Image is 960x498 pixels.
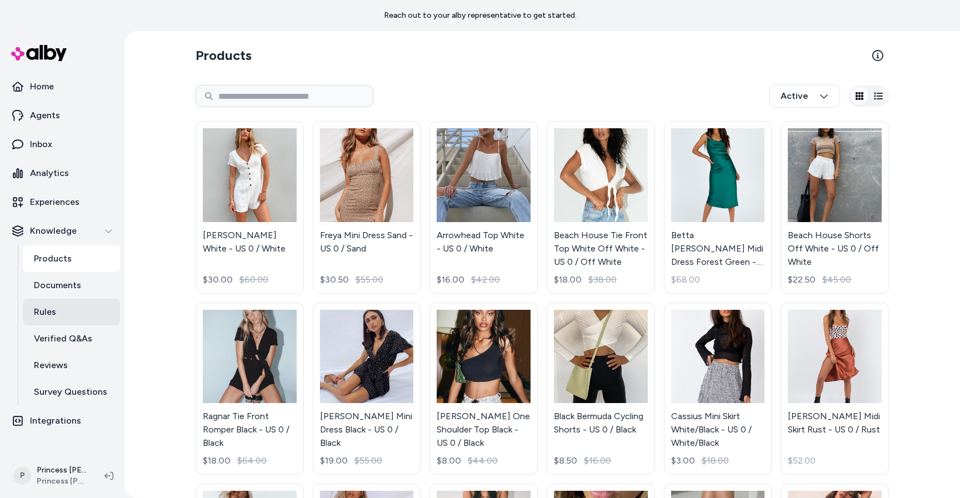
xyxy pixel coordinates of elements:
a: Home [4,73,120,100]
a: Cassius Mini Skirt White/Black - US 0 / White/BlackCassius Mini Skirt White/Black - US 0 / White/... [664,303,772,475]
a: Black Bermuda Cycling Shorts - US 0 / BlackBlack Bermuda Cycling Shorts - US 0 / Black$8.50$16.00 [547,303,655,475]
p: Experiences [30,195,79,209]
a: Rules [23,299,120,325]
a: Beach House Tie Front Top White Off White - US 0 / Off WhiteBeach House Tie Front Top White Off W... [547,121,655,294]
a: Reviews [23,352,120,379]
a: Analytics [4,160,120,187]
p: Reviews [34,359,68,372]
a: Arrowhead Top White - US 0 / WhiteArrowhead Top White - US 0 / White$16.00$42.00 [429,121,538,294]
p: Inbox [30,138,52,151]
a: Cleo Lavoe Midi Skirt Rust - US 0 / Rust[PERSON_NAME] Midi Skirt Rust - US 0 / Rust$52.00 [781,303,889,475]
p: Documents [34,279,81,292]
a: Survey Questions [23,379,120,405]
p: Reach out to your alby representative to get started. [384,10,577,21]
a: Beach House Shorts Off White - US 0 / Off WhiteBeach House Shorts Off White - US 0 / Off White$22... [781,121,889,294]
p: Integrations [30,414,81,427]
span: P [13,467,31,485]
a: Bobbie Mini Dress Black - US 0 / Black[PERSON_NAME] Mini Dress Black - US 0 / Black$19.00$55.00 [313,303,421,475]
a: Betta Vanore Midi Dress Forest Green - US 0 / Forest GreenBetta [PERSON_NAME] Midi Dress Forest G... [664,121,772,294]
a: Freya Mini Dress Sand - US 0 / SandFreya Mini Dress Sand - US 0 / Sand$30.50$55.00 [313,121,421,294]
p: Survey Questions [34,385,107,399]
p: Agents [30,109,60,122]
span: Princess [PERSON_NAME] USA [37,476,87,487]
a: Bellante One Shoulder Top Black - US 0 / Black[PERSON_NAME] One Shoulder Top Black - US 0 / Black... [429,303,538,475]
p: Princess [PERSON_NAME] USA Shopify [37,465,87,476]
a: Products [23,245,120,272]
img: alby Logo [11,45,67,61]
button: Knowledge [4,218,120,244]
button: Active [769,84,840,108]
a: Integrations [4,408,120,434]
a: Adi Romper White - US 0 / White[PERSON_NAME] White - US 0 / White$30.00$60.00 [196,121,304,294]
p: Analytics [30,167,69,180]
p: Verified Q&As [34,332,92,345]
button: PPrincess [PERSON_NAME] USA ShopifyPrincess [PERSON_NAME] USA [7,458,96,494]
p: Rules [34,305,56,319]
a: Experiences [4,189,120,215]
h2: Products [196,47,252,64]
a: Ragnar Tie Front Romper Black - US 0 / BlackRagnar Tie Front Romper Black - US 0 / Black$18.00$64.00 [196,303,304,475]
a: Documents [23,272,120,299]
p: Home [30,80,54,93]
a: Verified Q&As [23,325,120,352]
p: Products [34,252,72,265]
a: Agents [4,102,120,129]
p: Knowledge [30,224,77,238]
a: Inbox [4,131,120,158]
